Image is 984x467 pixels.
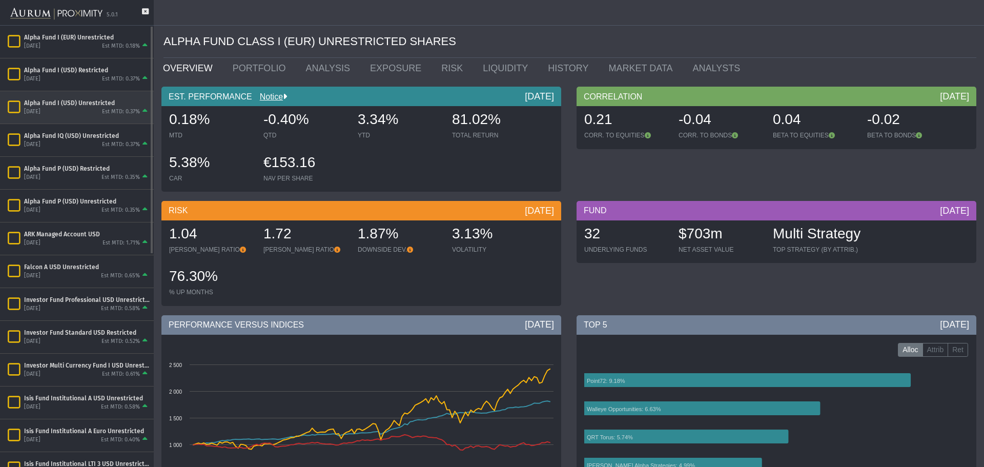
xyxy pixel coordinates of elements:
[24,239,40,247] div: [DATE]
[679,110,763,131] div: -0.04
[24,174,40,181] div: [DATE]
[773,131,857,139] div: BETA TO EQUITIES
[24,403,40,411] div: [DATE]
[163,26,976,58] div: ALPHA FUND CLASS I (EUR) UNRESTRICTED SHARES
[169,153,253,174] div: 5.38%
[358,131,442,139] div: YTD
[922,343,949,357] label: Attrib
[773,224,860,246] div: Multi Strategy
[263,224,347,246] div: 1.72
[263,153,347,174] div: €153.16
[601,58,685,78] a: MARKET DATA
[101,174,140,181] div: Est MTD: 0.35%
[252,92,283,101] a: Notice
[169,174,253,182] div: CAR
[24,427,150,435] div: Isis Fund Institutional A Euro Unrestricted
[452,224,536,246] div: 3.13%
[24,207,40,214] div: [DATE]
[24,361,150,370] div: Investor Multi Currency Fund I USD Unrestricted
[898,343,922,357] label: Alloc
[102,239,140,247] div: Est MTD: 1.71%
[169,416,182,421] text: 1 500
[161,201,561,220] div: RISK
[525,205,554,217] div: [DATE]
[263,246,347,254] div: [PERSON_NAME] RATIO
[679,224,763,246] div: $703m
[587,434,633,440] text: QRT Torus: 5.74%
[24,197,150,206] div: Alpha Fund P (USD) Unrestricted
[24,75,40,83] div: [DATE]
[940,90,969,103] div: [DATE]
[584,111,612,127] span: 0.21
[867,131,951,139] div: BETA TO BONDS
[10,3,102,25] img: Aurum-Proximity%20white.svg
[24,394,150,402] div: Isis Fund Institutional A USD Unrestricted
[434,58,475,78] a: RISK
[169,111,210,127] span: 0.18%
[161,87,561,106] div: EST. PERFORMANCE
[252,91,287,103] div: Notice
[169,224,253,246] div: 1.04
[24,108,40,116] div: [DATE]
[679,246,763,254] div: NET ASSET VALUE
[24,263,150,271] div: Falcon A USD Unrestricted
[773,110,857,131] div: 0.04
[24,99,150,107] div: Alpha Fund I (USD) Unrestricted
[475,58,540,78] a: LIQUIDITY
[584,131,668,139] div: CORR. TO EQUITIES
[24,296,150,304] div: Investor Fund Professional USD Unrestricted
[101,436,140,444] div: Est MTD: 0.40%
[169,246,253,254] div: [PERSON_NAME] RATIO
[102,371,140,378] div: Est MTD: 0.61%
[24,305,40,313] div: [DATE]
[452,131,536,139] div: TOTAL RETURN
[362,58,434,78] a: EXPOSURE
[107,11,118,19] div: 5.0.1
[24,165,150,173] div: Alpha Fund P (USD) Restricted
[169,267,253,288] div: 76.30%
[940,205,969,217] div: [DATE]
[948,343,968,357] label: Ret
[577,201,976,220] div: FUND
[24,436,40,444] div: [DATE]
[24,132,150,140] div: Alpha Fund IQ (USD) Unrestricted
[101,305,140,313] div: Est MTD: 0.58%
[24,272,40,280] div: [DATE]
[525,318,554,331] div: [DATE]
[102,108,140,116] div: Est MTD: 0.37%
[24,43,40,50] div: [DATE]
[685,58,753,78] a: ANALYSTS
[101,403,140,411] div: Est MTD: 0.58%
[24,338,40,346] div: [DATE]
[169,288,253,296] div: % UP MONTHS
[24,230,150,238] div: ARK Managed Account USD
[102,43,140,50] div: Est MTD: 0.18%
[940,318,969,331] div: [DATE]
[102,141,140,149] div: Est MTD: 0.37%
[263,174,347,182] div: NAV PER SHARE
[24,66,150,74] div: Alpha Fund I (USD) Restricted
[358,110,442,131] div: 3.34%
[773,246,860,254] div: TOP STRATEGY (BY ATTRIB.)
[155,58,225,78] a: OVERVIEW
[169,389,182,395] text: 2 000
[452,246,536,254] div: VOLATILITY
[679,131,763,139] div: CORR. TO BONDS
[101,207,140,214] div: Est MTD: 0.35%
[577,87,976,106] div: CORRELATION
[101,338,140,346] div: Est MTD: 0.52%
[452,110,536,131] div: 81.02%
[587,406,661,412] text: Walleye Opportunities: 6.63%
[24,141,40,149] div: [DATE]
[263,131,347,139] div: QTD
[263,111,309,127] span: -0.40%
[24,33,150,42] div: Alpha Fund I (EUR) Unrestricted
[298,58,362,78] a: ANALYSIS
[358,246,442,254] div: DOWNSIDE DEV.
[584,246,668,254] div: UNDERLYING FUNDS
[169,442,182,448] text: 1 000
[169,362,182,368] text: 2 500
[24,329,150,337] div: Investor Fund Standard USD Restricted
[525,90,554,103] div: [DATE]
[358,224,442,246] div: 1.87%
